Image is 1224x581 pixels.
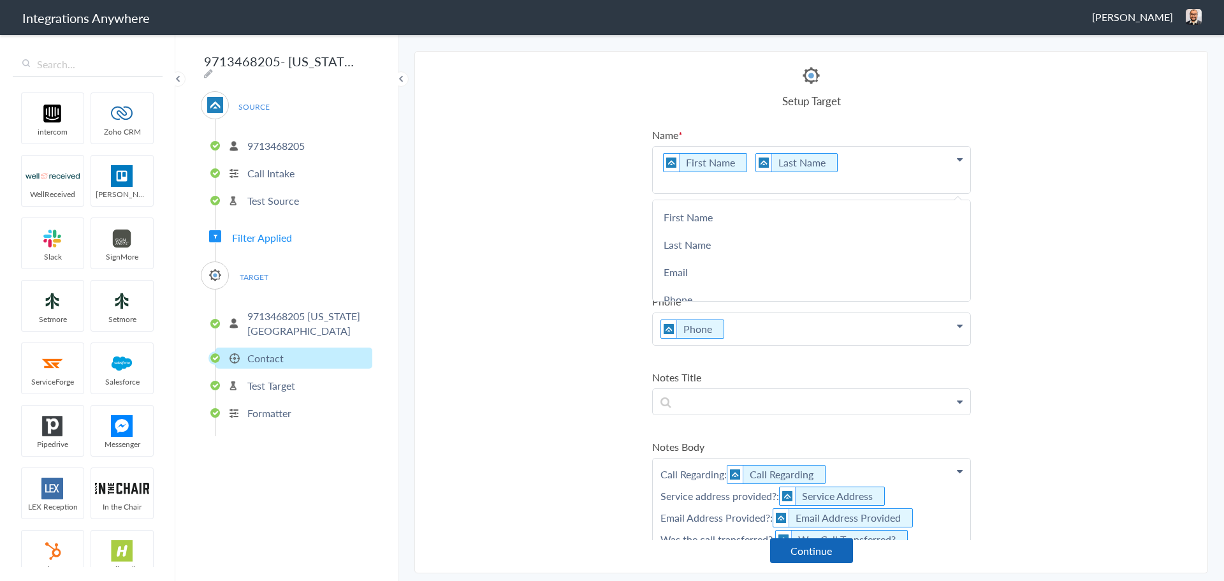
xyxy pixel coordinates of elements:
p: 9713468205 [US_STATE][GEOGRAPHIC_DATA] [247,309,369,338]
p: Test Target [247,378,295,393]
li: Was Call Transferred? [775,530,908,549]
span: SignMore [91,251,153,262]
img: af-app-logo.svg [661,320,677,338]
span: Setmore [91,314,153,325]
a: First Name [653,203,970,231]
label: Notes Body [652,439,971,454]
span: [PERSON_NAME] [91,189,153,200]
img: af-app-logo.svg [780,487,796,505]
img: zoho-logo.svg [95,103,149,124]
label: Phone [652,294,971,309]
span: Zoho CRM [91,126,153,137]
span: HelloSells [91,564,153,575]
span: SOURCE [229,98,278,115]
img: serviceminder-logo.svg [207,267,223,283]
span: Salesforce [91,376,153,387]
li: Email Address Provided [773,508,913,527]
span: Slack [22,251,84,262]
img: intercom-logo.svg [25,103,80,124]
img: af-app-logo.svg [207,97,223,113]
p: Call Regarding: Service address provided?: Email Address Provided?: Was the call transferred?: Me... [653,459,970,577]
img: af-app-logo.svg [756,154,772,172]
img: salesforce-logo.svg [95,353,149,374]
a: Last Name [778,155,826,170]
span: Messenger [91,439,153,450]
img: lex-app-logo.svg [25,478,80,499]
a: Phone [653,286,970,313]
li: Phone [660,320,724,339]
a: First Name [686,155,735,170]
span: Pipedrive [22,439,84,450]
span: Filter Applied [232,230,292,245]
a: Email [653,258,970,286]
span: [PERSON_NAME] [1092,10,1173,24]
li: Call Regarding [727,465,826,484]
p: Formatter [247,406,291,420]
label: Notes Title [652,370,971,385]
img: af-app-logo.svg [727,466,743,483]
img: serviceminder-logo.svg [800,64,822,87]
span: In the Chair [91,501,153,512]
img: pxl-20231231-094529221-2.jpg [1186,9,1202,25]
img: setmoreNew.jpg [95,290,149,312]
img: setmoreNew.jpg [25,290,80,312]
h1: Integrations Anywhere [22,9,150,27]
h4: Setup Target [652,93,971,108]
span: LEX Reception [22,501,84,512]
li: Service Address [779,487,885,506]
img: af-app-logo.svg [664,154,680,172]
img: inch-logo.svg [95,478,149,499]
img: af-app-logo.svg [773,509,789,527]
img: serviceforge-icon.png [25,353,80,374]
a: Last Name [653,231,970,258]
img: FBM.png [95,415,149,437]
img: wr-logo.svg [25,165,80,187]
p: Call Intake [247,166,295,180]
label: Name [652,128,971,142]
span: HubSpot [22,564,84,575]
img: pipedrive.png [25,415,80,437]
p: Test Source [247,193,299,208]
span: Setmore [22,314,84,325]
span: TARGET [229,268,278,286]
p: Contact [247,351,284,365]
span: intercom [22,126,84,137]
img: af-app-logo.svg [776,531,792,548]
p: 9713468205 [247,138,305,153]
span: WellReceived [22,189,84,200]
img: hs-app-logo.svg [95,540,149,562]
img: signmore-logo.png [95,228,149,249]
img: trello.png [95,165,149,187]
button: Continue [770,538,853,563]
input: Search... [13,52,163,77]
img: hubspot-logo.svg [25,540,80,562]
img: slack-logo.svg [25,228,80,249]
span: ServiceForge [22,376,84,387]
